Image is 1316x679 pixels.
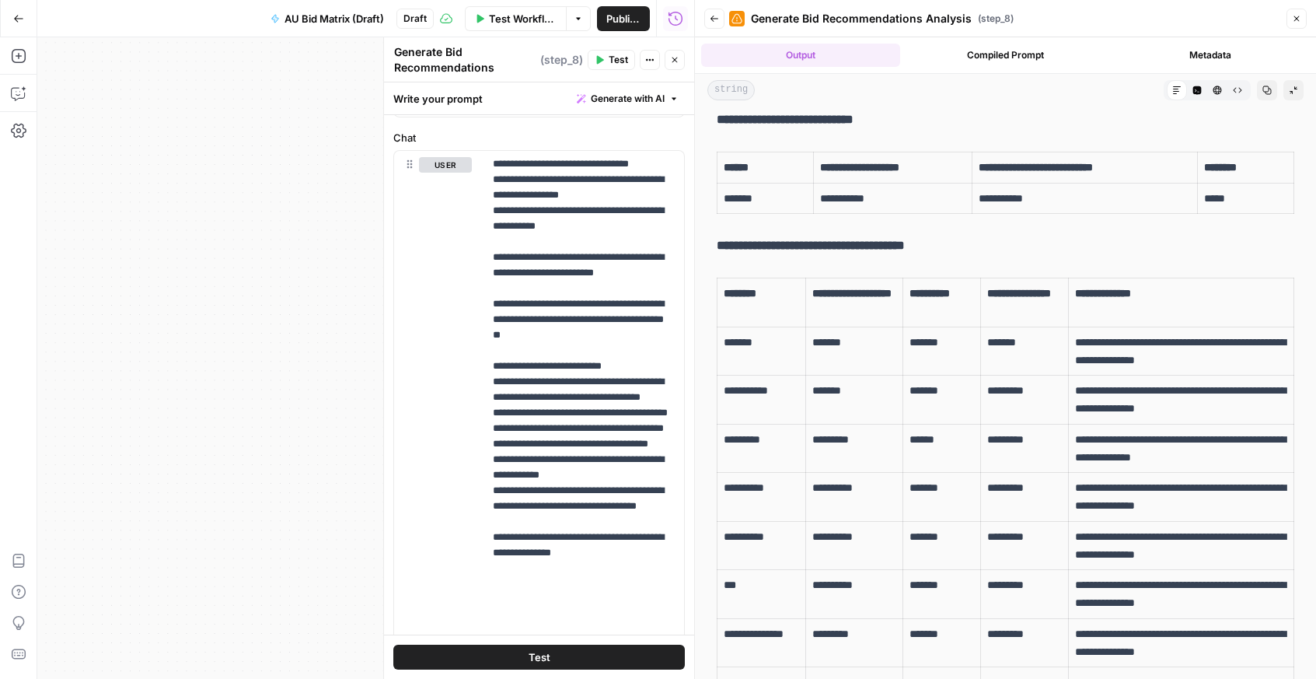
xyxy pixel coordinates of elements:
button: AU Bid Matrix (Draft) [261,6,393,31]
button: Test Workflow [465,6,567,31]
button: Compiled Prompt [906,44,1105,67]
span: string [707,80,755,100]
button: Publish [597,6,650,31]
button: Metadata [1111,44,1310,67]
span: Generate Bid Recommendations Analysis [751,11,972,26]
button: Test [393,645,685,670]
span: Test [609,53,628,67]
button: Output [701,44,900,67]
textarea: Generate Bid Recommendations Analysis [394,44,536,91]
label: Chat [393,130,685,145]
span: Test [529,649,550,665]
span: ( step_8 ) [978,12,1014,26]
button: Generate with AI [571,89,685,109]
span: Test Workflow [489,11,557,26]
button: Test [588,50,635,70]
span: AU Bid Matrix (Draft) [284,11,384,26]
button: user [419,157,472,173]
span: Generate with AI [591,92,665,106]
div: Write your prompt [384,82,694,114]
span: Publish [606,11,641,26]
span: ( step_8 ) [540,52,583,68]
span: Draft [403,12,427,26]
